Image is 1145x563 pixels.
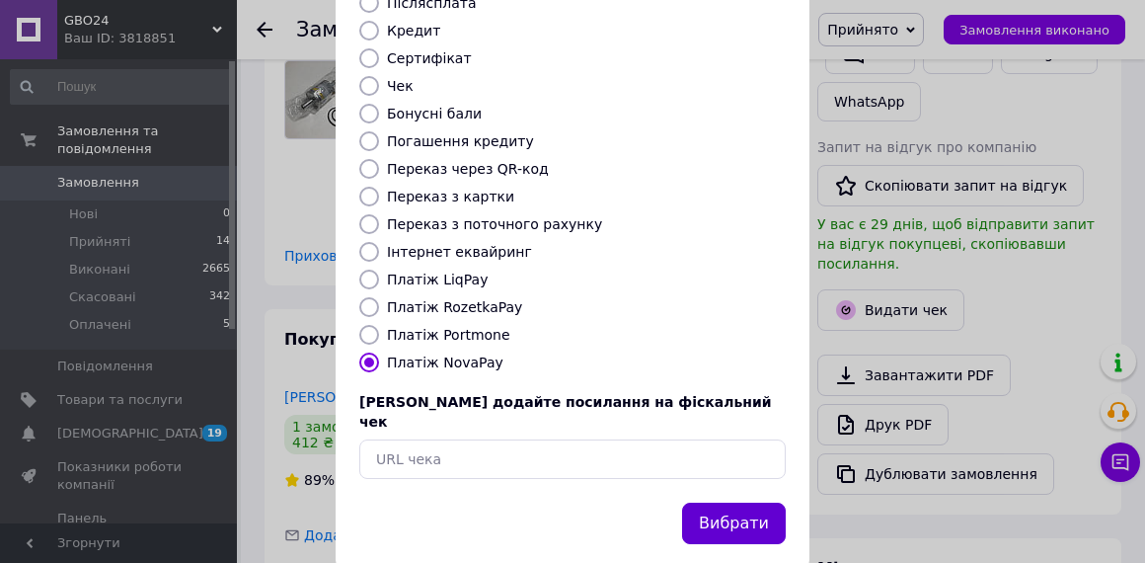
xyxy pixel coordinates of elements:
label: Переказ з картки [387,189,514,204]
label: Бонусні бали [387,106,482,121]
span: [PERSON_NAME] додайте посилання на фіскальний чек [359,394,772,430]
label: Переказ з поточного рахунку [387,216,602,232]
label: Платіж Portmone [387,327,510,343]
label: Сертифікат [387,50,472,66]
label: Інтернет еквайринг [387,244,532,260]
input: URL чека [359,440,786,479]
label: Погашення кредиту [387,133,534,149]
label: Платіж NovaPay [387,355,503,370]
label: Платіж LiqPay [387,272,488,287]
label: Платіж RozetkaPay [387,299,522,315]
button: Вибрати [682,503,786,545]
label: Кредит [387,23,440,39]
label: Переказ через QR-код [387,161,549,177]
label: Чек [387,78,414,94]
